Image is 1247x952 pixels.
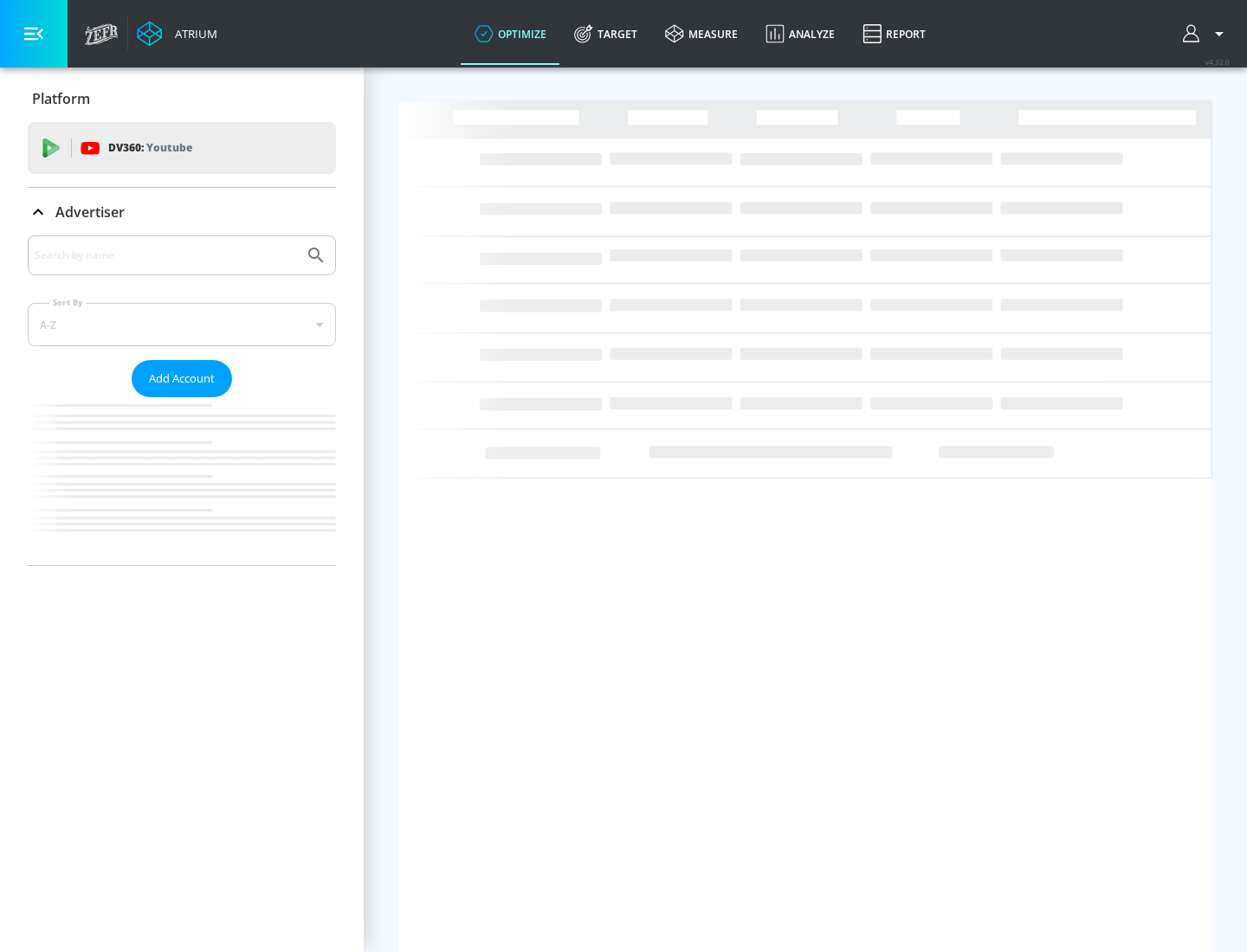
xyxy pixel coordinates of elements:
div: Atrium [168,26,217,42]
input: Search by name [35,244,297,267]
nav: list of Advertiser [28,397,336,565]
p: Youtube [146,138,192,157]
label: Sort By [49,297,87,308]
p: DV360: [108,138,192,158]
a: Atrium [137,21,217,47]
button: Add Account [132,360,232,397]
span: v 4.32.0 [1205,57,1230,67]
p: Platform [32,89,90,108]
div: Advertiser [28,235,336,565]
p: Advertiser [55,203,125,222]
a: Target [560,3,651,65]
a: Report [849,3,940,65]
a: measure [651,3,752,65]
a: optimize [461,3,560,65]
div: Advertiser [28,188,336,236]
div: A-Z [28,303,336,346]
span: Add Account [149,369,215,389]
div: Platform [28,74,336,123]
a: Analyze [752,3,849,65]
div: DV360: Youtube [28,122,336,174]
